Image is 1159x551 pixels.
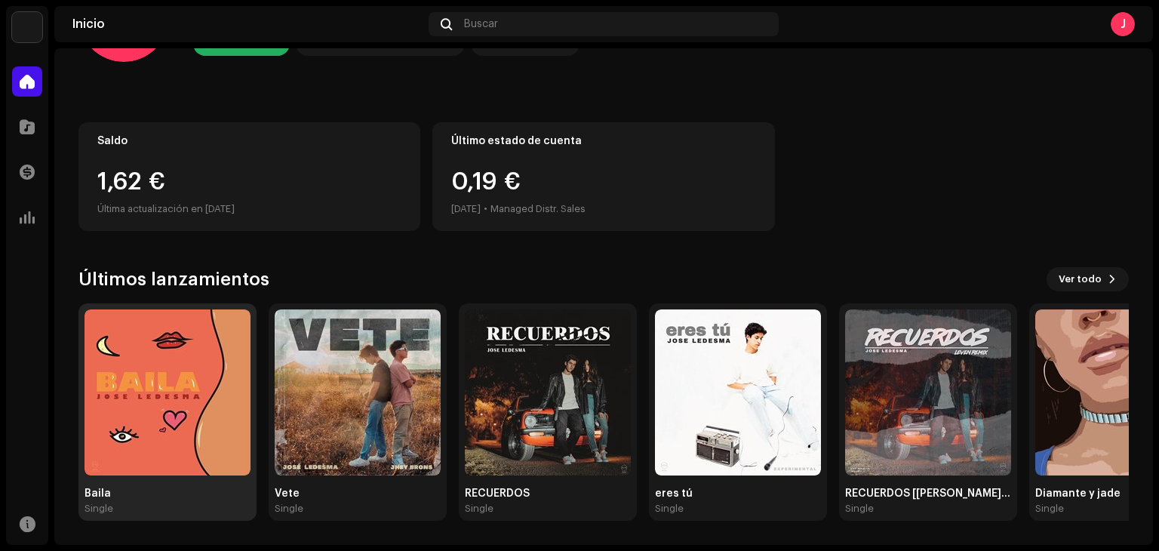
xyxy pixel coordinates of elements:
div: Último estado de cuenta [451,135,755,147]
div: Saldo [97,135,401,147]
div: Single [465,503,493,515]
div: Single [275,503,303,515]
img: d50bc061-f89b-498a-87e8-f50fe660a560 [845,309,1011,476]
img: f27bb62c-3d0f-4003-969c-a154970827e2 [275,309,441,476]
div: J [1111,12,1135,36]
span: Ver todo [1059,264,1102,294]
div: Single [1035,503,1064,515]
re-o-card-value: Saldo [78,122,420,231]
span: Buscar [464,18,498,30]
div: Managed Distr. Sales [490,200,586,218]
div: Vete [275,488,441,500]
div: Single [845,503,874,515]
div: Baila [85,488,251,500]
re-o-card-value: Último estado de cuenta [432,122,774,231]
h3: Últimos lanzamientos [78,267,269,291]
img: 0fd8b165-8993-4305-9c7a-e983c0c40261 [465,309,631,476]
img: a99a3087-89ab-4d38-a229-05dec4754418 [655,309,821,476]
div: Inicio [72,18,423,30]
div: RECUERDOS [[PERSON_NAME] remix] [845,488,1011,500]
button: Ver todo [1047,267,1129,291]
img: b83ac278-9329-42fc-931a-c196cffd7956 [85,309,251,476]
img: 297a105e-aa6c-4183-9ff4-27133c00f2e2 [12,12,42,42]
div: eres tú [655,488,821,500]
div: RECUERDOS [465,488,631,500]
div: • [484,200,487,218]
div: Última actualización en [DATE] [97,200,401,218]
div: Single [655,503,684,515]
div: [DATE] [451,200,481,218]
div: Single [85,503,113,515]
